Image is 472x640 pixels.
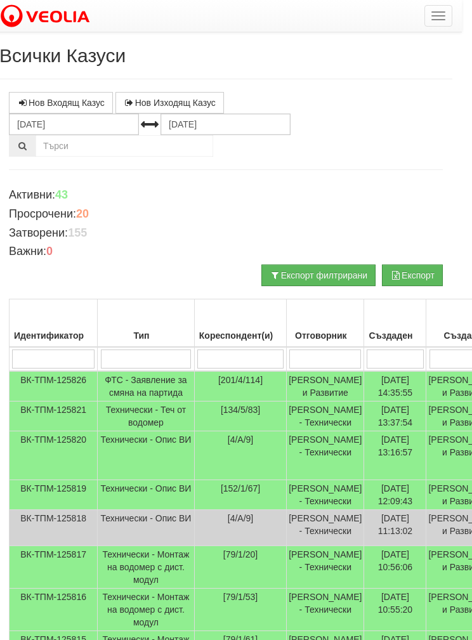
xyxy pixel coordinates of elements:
[224,592,259,602] span: [79/1/53]
[287,480,365,510] td: [PERSON_NAME] - Технически
[228,513,254,523] span: [4/А/9]
[365,371,427,402] td: [DATE] 14:35:55
[116,92,225,114] a: Нов Изходящ Казус
[47,245,53,258] b: 0
[221,405,261,415] span: [134/5/83]
[365,431,427,480] td: [DATE] 13:16:57
[98,299,195,348] th: Тип: No sort applied, activate to apply an ascending sort
[367,327,424,344] div: Създаден
[12,327,96,344] div: Идентификатор
[287,371,365,402] td: [PERSON_NAME] и Развитие
[287,589,365,631] td: [PERSON_NAME] - Технически
[228,434,254,445] span: [4/А/9]
[10,245,443,258] h4: Важни:
[98,589,195,631] td: Технически - Монтаж на водомер с дист. модул
[365,510,427,546] td: [DATE] 11:13:02
[219,375,263,385] span: [201/4/114]
[98,402,195,431] td: Технически - Теч от водомер
[98,431,195,480] td: Технически - Опис ВИ
[98,510,195,546] td: Технически - Опис ВИ
[10,208,443,221] h4: Просрочени:
[287,431,365,480] td: [PERSON_NAME] - Технически
[287,299,365,348] th: Отговорник: No sort applied, activate to apply an ascending sort
[289,327,362,344] div: Отговорник
[195,299,287,348] th: Кореспондент(и): No sort applied, activate to apply an ascending sort
[10,510,98,546] td: ВК-ТПМ-125818
[56,188,69,201] b: 43
[98,480,195,510] td: Технически - Опис ВИ
[287,402,365,431] td: [PERSON_NAME] - Технически
[10,480,98,510] td: ВК-ТПМ-125819
[10,589,98,631] td: ВК-ТПМ-125816
[262,264,376,286] button: Експорт филтрирани
[10,227,443,240] h4: Затворени:
[365,299,427,348] th: Създаден: No sort applied, activate to apply an ascending sort
[287,510,365,546] td: [PERSON_NAME] - Технически
[287,546,365,589] td: [PERSON_NAME] - Технически
[10,189,443,202] h4: Активни:
[10,431,98,480] td: ВК-ТПМ-125820
[98,546,195,589] td: Технически - Монтаж на водомер с дист. модул
[10,546,98,589] td: ВК-ТПМ-125817
[10,299,98,348] th: Идентификатор: No sort applied, activate to apply an ascending sort
[77,207,89,220] b: 20
[10,92,114,114] a: Нов Входящ Казус
[224,549,259,559] span: [79/1/20]
[69,226,88,239] b: 155
[365,589,427,631] td: [DATE] 10:55:20
[10,371,98,402] td: ВК-ТПМ-125826
[365,546,427,589] td: [DATE] 10:56:06
[365,480,427,510] td: [DATE] 12:09:43
[100,327,193,344] div: Тип
[98,371,195,402] td: ФТС - Заявление за смяна на партида
[10,402,98,431] td: ВК-ТПМ-125821
[365,402,427,431] td: [DATE] 13:37:54
[221,483,261,493] span: [152/1/67]
[197,327,285,344] div: Кореспондент(и)
[36,135,214,157] input: Търсене по Идентификатор, Бл/Вх/Ап, Тип, Описание, Моб. Номер, Имейл, Файл, Коментар,
[383,264,443,286] button: Експорт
